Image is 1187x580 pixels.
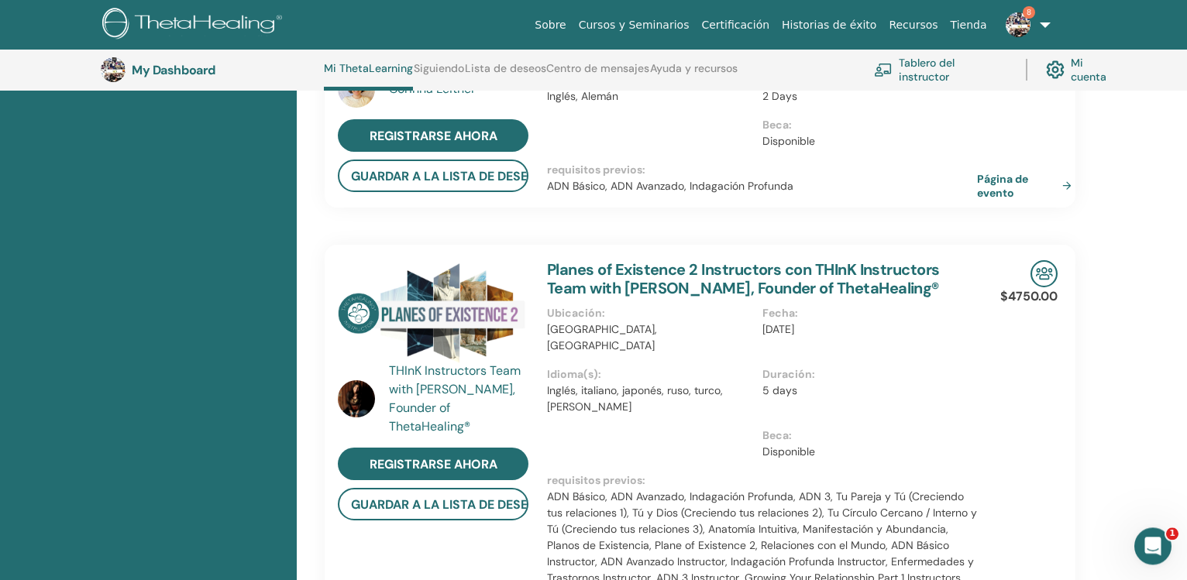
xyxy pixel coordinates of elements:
[874,53,1007,87] a: Tablero del instructor
[324,62,413,91] a: Mi ThetaLearning
[762,383,969,399] p: 5 days
[762,88,969,105] p: 2 Days
[762,366,969,383] p: Duración :
[338,448,528,480] a: registrarse ahora
[883,11,944,39] a: Recursos
[944,11,993,39] a: Tienda
[414,62,464,87] a: Siguiendo
[132,63,287,77] h3: My Dashboard
[762,133,969,149] p: Disponible
[547,366,753,383] p: Idioma(s) :
[101,57,126,82] img: default.jpg
[650,62,738,87] a: Ayuda y recursos
[338,119,528,152] a: registrarse ahora
[762,444,969,460] p: Disponible
[1166,527,1178,540] span: 1
[547,383,753,415] p: Inglés, italiano, japonés, ruso, turco, [PERSON_NAME]
[573,11,696,39] a: Cursos y Seminarios
[102,8,287,43] img: logo.png
[547,178,977,194] p: ADN Básico, ADN Avanzado, Indagación Profunda
[547,162,977,178] p: requisitos previos :
[546,62,649,87] a: Centro de mensajes
[762,427,969,444] p: Beca :
[465,62,546,87] a: Lista de deseos
[338,380,375,417] img: default.jpg
[547,472,977,489] p: requisitos previos :
[547,321,753,354] p: [GEOGRAPHIC_DATA], [GEOGRAPHIC_DATA]
[528,11,572,39] a: Sobre
[338,488,528,520] button: Guardar a la lista de deseos
[1006,12,1030,37] img: default.jpg
[1030,260,1058,287] img: In-Person Seminar
[547,305,753,321] p: Ubicación :
[1134,527,1172,565] iframe: Intercom live chat
[338,260,528,366] img: Planes of Existence 2 Instructors
[762,117,969,133] p: Beca :
[389,362,532,436] a: THInK Instructors Team with [PERSON_NAME], Founder of ThetaHealing®
[977,172,1078,200] a: Página de evento
[547,88,753,105] p: Inglés, Alemán
[1046,53,1122,87] a: Mi cuenta
[762,321,969,338] p: [DATE]
[1023,6,1035,19] span: 8
[1046,57,1065,83] img: cog.svg
[370,456,497,472] span: registrarse ahora
[762,305,969,321] p: Fecha :
[547,259,940,298] a: Planes of Existence 2 Instructors con THInK Instructors Team with [PERSON_NAME], Founder of Theta...
[776,11,883,39] a: Historias de éxito
[874,63,893,77] img: chalkboard-teacher.svg
[370,128,497,144] span: registrarse ahora
[338,160,528,192] button: Guardar a la lista de deseos
[695,11,776,39] a: Certificación
[1000,287,1058,306] p: $4750.00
